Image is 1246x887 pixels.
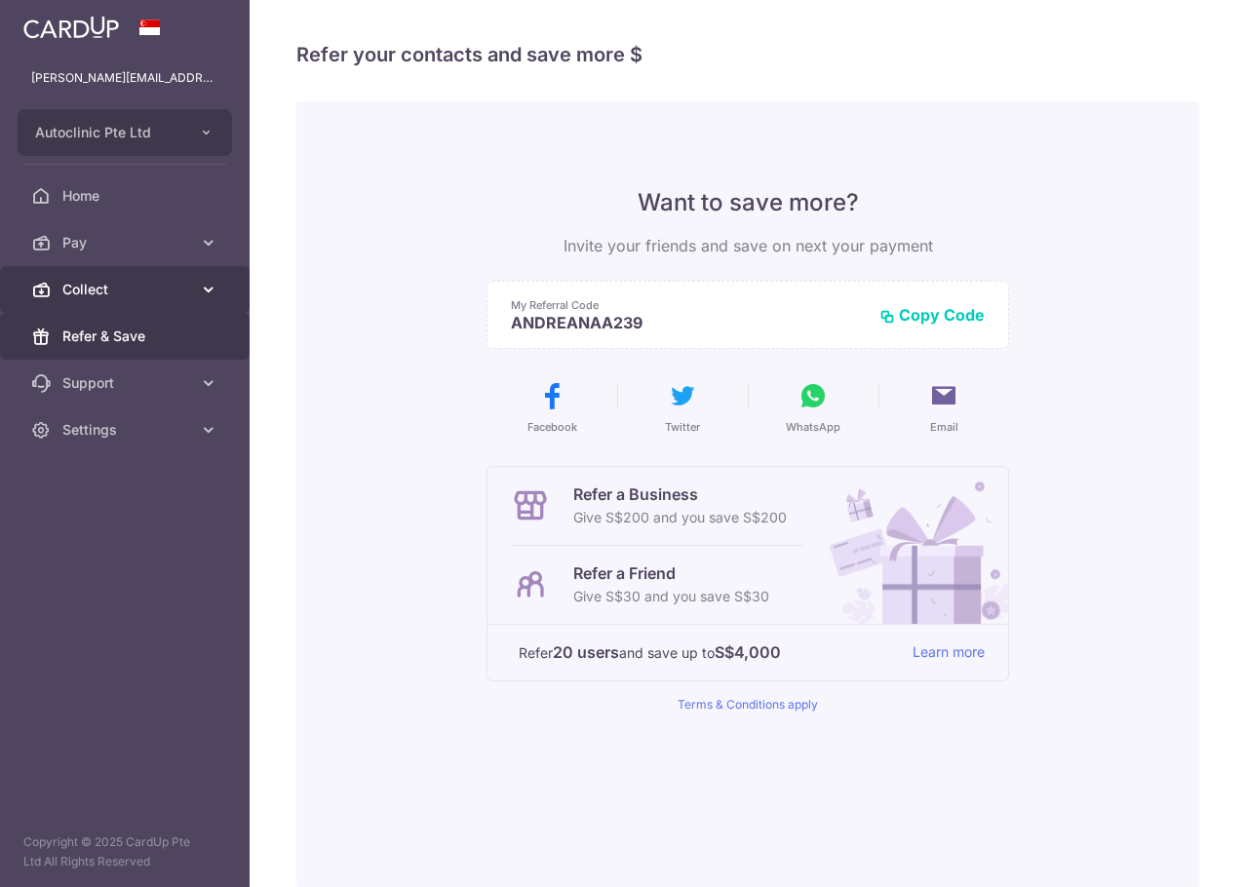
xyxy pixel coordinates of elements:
button: Email [886,380,1001,435]
span: Help [173,14,213,31]
span: Settings [62,420,191,440]
p: Want to save more? [487,187,1009,218]
span: Email [930,419,958,435]
p: Give S$30 and you save S$30 [573,585,769,608]
p: Refer and save up to [519,640,897,665]
button: WhatsApp [756,380,871,435]
span: Home [62,186,191,206]
button: Twitter [625,380,740,435]
span: Support [62,373,191,393]
p: ANDREANAA239 [511,313,864,332]
span: Help [44,14,84,31]
h4: Refer your contacts and save more $ [296,39,1199,70]
button: Autoclinic Pte Ltd [18,109,232,156]
button: Copy Code [879,305,985,325]
p: [PERSON_NAME][EMAIL_ADDRESS][PERSON_NAME][DOMAIN_NAME] [31,68,218,88]
p: Give S$200 and you save S$200 [573,506,787,529]
span: Autoclinic Pte Ltd [35,123,179,142]
p: Refer a Friend [573,561,769,585]
img: CardUp [23,16,119,39]
a: Learn more [913,640,985,665]
span: Collect [62,280,191,299]
strong: S$4,000 [715,640,781,664]
p: My Referral Code [511,297,864,313]
img: Refer [811,467,1008,624]
p: Refer a Business [573,482,787,506]
span: Refer & Save [62,327,191,346]
strong: 20 users [553,640,619,664]
span: Facebook [527,419,577,435]
span: WhatsApp [786,419,840,435]
a: Terms & Conditions apply [678,697,818,712]
p: Invite your friends and save on next your payment [487,234,1009,257]
button: Facebook [494,380,609,435]
span: Twitter [665,419,700,435]
span: Pay [62,233,191,252]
